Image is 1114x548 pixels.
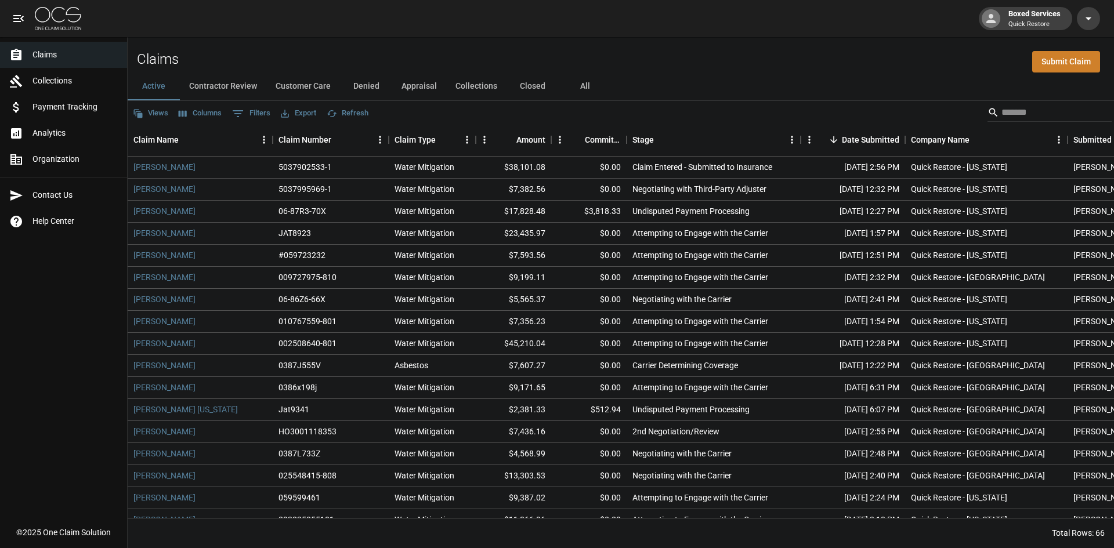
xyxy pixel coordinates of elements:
[395,124,436,156] div: Claim Type
[133,293,196,305] a: [PERSON_NAME]
[278,271,337,283] div: 009727975-810
[32,49,118,61] span: Claims
[331,132,348,148] button: Sort
[395,514,454,525] div: Water Mitigation
[32,215,118,227] span: Help Center
[551,201,627,223] div: $3,818.33
[278,448,320,459] div: 0387L733Z
[801,289,905,311] div: [DATE] 2:41 PM
[911,271,1045,283] div: Quick Restore - Tucson
[632,249,768,261] div: Attempting to Engage with the Carrier
[551,157,627,179] div: $0.00
[476,311,551,333] div: $7,356.23
[128,72,1114,100] div: dynamic tabs
[551,377,627,399] div: $0.00
[7,7,30,30] button: open drawer
[632,448,732,459] div: Negotiating with the Carrier
[278,205,326,217] div: 06-87R3-70X
[632,271,768,283] div: Attempting to Engage with the Carrier
[551,267,627,289] div: $0.00
[551,355,627,377] div: $0.00
[801,509,905,531] div: [DATE] 2:18 PM
[133,448,196,459] a: [PERSON_NAME]
[551,311,627,333] div: $0.00
[476,421,551,443] div: $7,436.16
[801,267,905,289] div: [DATE] 2:32 PM
[632,315,768,327] div: Attempting to Engage with the Carrier
[278,426,337,437] div: HO3001118353
[476,377,551,399] div: $9,171.65
[551,131,569,148] button: Menu
[133,205,196,217] a: [PERSON_NAME]
[35,7,81,30] img: ocs-logo-white-transparent.png
[133,161,196,173] a: [PERSON_NAME]
[340,72,392,100] button: Denied
[551,443,627,465] div: $0.00
[911,337,1007,349] div: Quick Restore - Colorado
[133,183,196,195] a: [PERSON_NAME]
[395,161,454,173] div: Water Mitigation
[632,337,768,349] div: Attempting to Engage with the Carrier
[278,249,325,261] div: #059723232
[569,132,585,148] button: Sort
[654,132,670,148] button: Sort
[278,161,332,173] div: 5037902533-1
[516,124,545,156] div: Amount
[632,382,768,393] div: Attempting to Engage with the Carrier
[446,72,507,100] button: Collections
[551,223,627,245] div: $0.00
[130,104,171,122] button: Views
[180,72,266,100] button: Contractor Review
[133,337,196,349] a: [PERSON_NAME]
[278,124,331,156] div: Claim Number
[476,245,551,267] div: $7,593.56
[551,465,627,487] div: $0.00
[395,271,454,283] div: Water Mitigation
[476,157,551,179] div: $38,101.08
[32,189,118,201] span: Contact Us
[476,201,551,223] div: $17,828.48
[476,179,551,201] div: $7,382.56
[395,337,454,349] div: Water Mitigation
[278,360,321,371] div: 0387J555V
[801,131,818,148] button: Menu
[1050,131,1068,148] button: Menu
[179,132,195,148] button: Sort
[137,51,179,68] h2: Claims
[395,249,454,261] div: Water Mitigation
[133,470,196,481] a: [PERSON_NAME]
[842,124,899,156] div: Date Submitted
[911,293,1007,305] div: Quick Restore - Colorado
[273,124,389,156] div: Claim Number
[801,157,905,179] div: [DATE] 2:56 PM
[255,131,273,148] button: Menu
[395,404,454,415] div: Water Mitigation
[476,487,551,509] div: $9,387.02
[133,249,196,261] a: [PERSON_NAME]
[128,72,180,100] button: Active
[278,404,309,415] div: Jat9341
[436,132,452,148] button: Sort
[266,72,340,100] button: Customer Care
[911,448,1045,459] div: Quick Restore - Tucson
[395,315,454,327] div: Water Mitigation
[458,131,476,148] button: Menu
[32,153,118,165] span: Organization
[551,487,627,509] div: $0.00
[551,124,627,156] div: Committed Amount
[133,360,196,371] a: [PERSON_NAME]
[128,124,273,156] div: Claim Name
[176,104,225,122] button: Select columns
[801,465,905,487] div: [DATE] 2:40 PM
[278,227,311,239] div: JAT8923
[278,382,317,393] div: 0386x198j
[988,103,1112,124] div: Search
[476,443,551,465] div: $4,568.99
[911,492,1007,503] div: Quick Restore - Colorado
[632,470,732,481] div: Negotiating with the Carrier
[476,124,551,156] div: Amount
[632,124,654,156] div: Stage
[133,514,196,525] a: [PERSON_NAME]
[801,377,905,399] div: [DATE] 6:31 PM
[133,227,196,239] a: [PERSON_NAME]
